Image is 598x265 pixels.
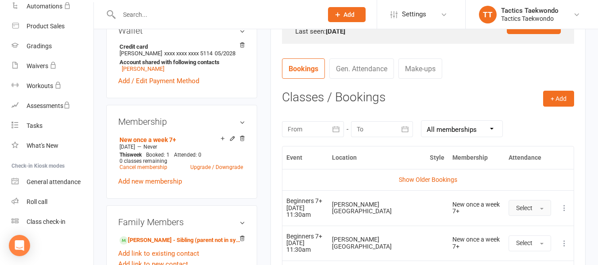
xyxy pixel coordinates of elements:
[516,204,532,211] span: Select
[12,96,93,116] a: Assessments
[282,226,328,261] td: [DATE] 11:30am
[120,144,135,150] span: [DATE]
[116,8,316,21] input: Search...
[452,201,501,215] div: New once a week 7+
[326,27,345,35] strong: [DATE]
[122,65,164,72] a: [PERSON_NAME]
[117,152,144,158] div: week
[516,239,532,246] span: Select
[12,116,93,136] a: Tasks
[120,59,241,65] strong: Account shared with following contacts
[286,233,324,240] div: Beginners 7+
[215,50,235,57] span: 05/2028
[501,7,559,15] div: Tactics Taekwondo
[282,190,328,225] td: [DATE] 11:30am
[509,200,551,216] button: Select
[120,152,130,158] span: This
[12,76,93,96] a: Workouts
[295,26,561,37] div: Last seen:
[143,144,157,150] span: Never
[12,172,93,192] a: General attendance kiosk mode
[328,7,366,22] button: Add
[118,117,245,127] h3: Membership
[27,102,70,109] div: Assessments
[452,236,501,250] div: New once a week 7+
[12,192,93,212] a: Roll call
[27,23,65,30] div: Product Sales
[27,122,42,129] div: Tasks
[146,152,170,158] span: Booked: 1
[12,36,93,56] a: Gradings
[328,146,426,169] th: Location
[448,146,505,169] th: Membership
[501,15,559,23] div: Tactics Taekwondo
[286,198,324,204] div: Beginners 7+
[543,91,574,107] button: + Add
[118,248,199,259] a: Add link to existing contact
[479,6,497,23] div: TT
[505,146,555,169] th: Attendance
[27,42,52,50] div: Gradings
[12,16,93,36] a: Product Sales
[27,62,48,69] div: Waivers
[27,3,62,10] div: Automations
[399,176,457,183] a: Show Older Bookings
[398,58,442,79] a: Make-ups
[174,152,201,158] span: Attended: 0
[509,235,551,251] button: Select
[164,50,212,57] span: xxxx xxxx xxxx 5114
[426,146,448,169] th: Style
[120,236,241,245] a: [PERSON_NAME] - Sibling (parent not in system)
[118,26,245,35] h3: Wallet
[120,158,167,164] span: 0 classes remaining
[27,198,47,205] div: Roll call
[118,76,199,86] a: Add / Edit Payment Method
[118,177,182,185] a: Add new membership
[27,142,58,149] div: What's New
[117,143,245,150] div: —
[120,136,176,143] a: New once a week 7+
[120,43,241,50] strong: Credit card
[190,164,243,170] a: Upgrade / Downgrade
[12,56,93,76] a: Waivers
[332,201,422,215] div: [PERSON_NAME][GEOGRAPHIC_DATA]
[118,217,245,227] h3: Family Members
[9,235,30,256] div: Open Intercom Messenger
[12,212,93,232] a: Class kiosk mode
[332,236,422,250] div: [PERSON_NAME][GEOGRAPHIC_DATA]
[329,58,394,79] a: Gen. Attendance
[120,164,167,170] a: Cancel membership
[282,58,325,79] a: Bookings
[282,146,328,169] th: Event
[12,136,93,156] a: What's New
[27,178,81,185] div: General attendance
[27,218,66,225] div: Class check-in
[27,82,53,89] div: Workouts
[118,42,245,73] li: [PERSON_NAME]
[343,11,355,18] span: Add
[402,4,426,24] span: Settings
[282,91,574,104] h3: Classes / Bookings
